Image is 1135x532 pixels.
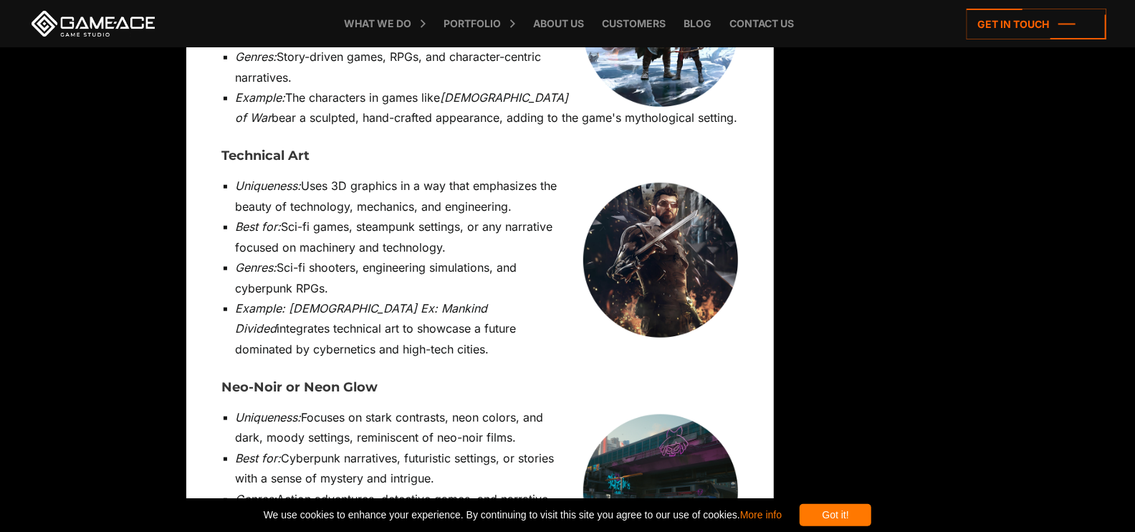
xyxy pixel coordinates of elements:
[236,451,282,465] em: Best for:
[222,381,738,395] h3: Neo-Noir or Neon Glow
[236,87,738,128] li: The characters in games like bear a sculpted, hand-crafted appearance, adding to the game's mytho...
[236,257,738,298] li: Sci-fi shooters, engineering simulations, and cyberpunk RPGs.
[236,410,302,424] em: Uniqueness:
[967,9,1106,39] a: Get in touch
[236,47,738,87] li: Story-driven games, RPGs, and character-centric narratives.
[236,219,282,234] em: Best for:
[236,492,277,506] em: Genres:
[236,301,488,336] em: [DEMOGRAPHIC_DATA] Ex: Mankind Divided
[236,49,277,64] em: Genres:
[236,448,738,489] li: Cyberpunk narratives, futuristic settings, or stories with a sense of mystery and intrigue.
[236,179,302,193] em: Uniqueness:
[236,217,738,257] li: Sci-fi games, steampunk settings, or any narrative focused on machinery and technology.
[236,489,738,530] li: Action adventures, detective games, and narrative-driven titles.
[264,504,782,526] span: We use cookies to enhance your experience. By continuing to visit this site you agree to our use ...
[740,509,782,521] a: More info
[236,90,569,125] em: [DEMOGRAPHIC_DATA] of War
[800,504,871,526] div: Got it!
[236,176,738,217] li: Uses 3D graphics in a way that emphasizes the beauty of technology, mechanics, and engineering.
[222,149,738,163] h3: Technical Art
[236,407,738,448] li: Focuses on stark contrasts, neon colors, and dark, moody settings, reminiscent of neo-noir films.
[236,260,277,275] em: Genres:
[236,90,286,105] em: Example:
[583,183,738,338] img: art styles for games
[236,298,738,359] li: integrates technical art to showcase a future dominated by cybernetics and high-tech cities.
[236,301,286,315] em: Example:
